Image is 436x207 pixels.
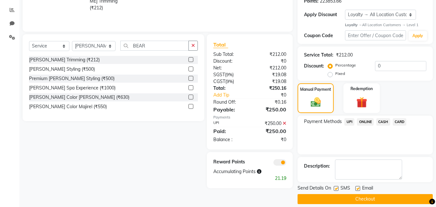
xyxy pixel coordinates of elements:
[213,115,286,120] div: Payments
[29,94,129,101] div: [PERSON_NAME] Color [PERSON_NAME] (₹630)
[362,185,373,193] span: Email
[304,63,324,69] div: Discount:
[208,65,250,71] div: Net:
[213,72,225,78] span: SGST
[208,175,291,182] div: 21.19
[120,41,189,51] input: Search or Scan
[304,32,345,39] div: Coupon Code
[208,71,250,78] div: ( )
[336,52,353,58] div: ₹212.00
[29,85,116,91] div: [PERSON_NAME] Spa Experience (₹1000)
[409,31,427,41] button: Apply
[208,99,250,106] div: Round Off:
[304,163,330,170] div: Description:
[257,92,291,98] div: ₹0
[208,51,250,58] div: Sub Total:
[208,136,250,143] div: Balance :
[250,58,291,65] div: ₹0
[208,127,250,135] div: Paid:
[208,120,250,127] div: UPI
[393,118,407,126] span: CARD
[335,71,345,77] label: Fixed
[250,99,291,106] div: ₹0.16
[357,118,374,126] span: ONLINE
[208,159,250,166] div: Reward Points
[227,79,233,84] span: 9%
[250,136,291,143] div: ₹0
[376,118,390,126] span: CASH
[308,96,324,108] img: _cash.svg
[29,66,95,73] div: [PERSON_NAME] Styling (₹500)
[250,85,291,92] div: ₹250.16
[250,71,291,78] div: ₹19.08
[300,87,331,92] label: Manual Payment
[304,11,345,18] div: Apply Discount
[213,41,228,48] span: Total
[340,185,350,193] span: SMS
[335,62,356,68] label: Percentage
[353,96,370,109] img: _gift.svg
[304,52,333,58] div: Service Total:
[250,78,291,85] div: ₹19.08
[345,22,426,28] div: All Location Customers → Level 1
[344,118,354,126] span: UPI
[213,78,225,84] span: CGST
[208,85,250,92] div: Total:
[298,185,331,193] span: Send Details On
[29,103,107,110] div: [PERSON_NAME] Color Majirel (₹550)
[208,92,257,98] a: Add Tip
[250,127,291,135] div: ₹250.00
[345,30,406,40] input: Enter Offer / Coupon Code
[250,51,291,58] div: ₹212.00
[345,23,362,27] strong: Loyalty →
[226,72,232,77] span: 9%
[350,86,373,92] label: Redemption
[304,118,342,125] span: Payment Methods
[250,106,291,113] div: ₹250.00
[208,78,250,85] div: ( )
[208,106,250,113] div: Payable:
[298,194,433,204] button: Checkout
[29,57,100,63] div: [PERSON_NAME] Trimming (₹212)
[29,75,115,82] div: Premium [PERSON_NAME] Styling (₹500)
[250,65,291,71] div: ₹212.00
[208,58,250,65] div: Discount:
[250,120,291,127] div: ₹250.00
[208,168,270,175] div: Accumulating Points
